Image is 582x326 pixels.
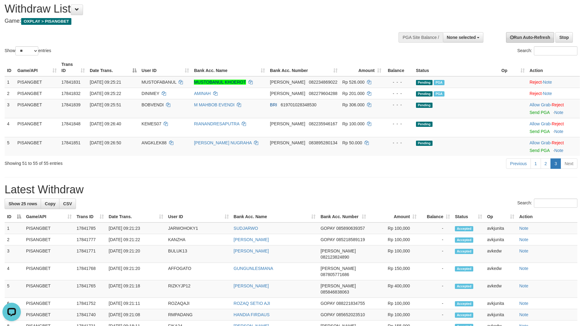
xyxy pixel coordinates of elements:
[106,280,166,298] td: [DATE] 09:21:18
[320,312,335,317] span: GOPAY
[309,140,337,145] span: Copy 083895280134 to clipboard
[74,222,106,234] td: 17841785
[234,237,269,242] a: [PERSON_NAME]
[455,301,473,306] span: Accepted
[5,298,24,309] td: 6
[74,263,106,280] td: 17841768
[5,99,15,118] td: 3
[416,91,433,97] span: Pending
[527,99,580,118] td: ·
[194,80,246,85] a: MUSTOBANUL KHOEROT
[62,140,81,145] span: 17841851
[74,298,106,309] td: 17841752
[106,211,166,222] th: Date Trans.: activate to sort column ascending
[62,102,81,107] span: 17841839
[5,76,15,88] td: 1
[234,266,273,271] a: GUNGUNLESMANA
[5,18,382,24] h4: Game:
[519,248,528,253] a: Note
[2,2,21,21] button: Open LiveChat chat widget
[336,312,365,317] span: Copy 085652023510 to clipboard
[530,140,550,145] a: Allow Grab
[530,148,550,153] a: Send PGA
[106,245,166,263] td: [DATE] 09:21:20
[485,298,517,309] td: avkjunita
[550,158,561,169] a: 3
[419,222,452,234] td: -
[166,263,231,280] td: AFFOGATO
[527,88,580,99] td: ·
[24,211,74,222] th: Game/API: activate to sort column ascending
[142,140,167,145] span: ANGKLEK88
[434,91,444,97] span: Marked by avkedw
[320,283,356,288] span: [PERSON_NAME]
[309,80,337,85] span: Copy 082234869022 to clipboard
[342,102,365,107] span: Rp 306.000
[90,102,121,107] span: [DATE] 09:25:51
[386,79,411,85] div: - - -
[554,110,564,115] a: Note
[320,226,335,231] span: GOPAY
[5,59,15,76] th: ID
[543,91,552,96] a: Note
[485,263,517,280] td: avkedw
[531,158,541,169] a: 1
[530,80,542,85] a: Reject
[519,312,528,317] a: Note
[15,46,38,55] select: Showentries
[416,80,433,85] span: Pending
[455,266,473,271] span: Accepted
[166,222,231,234] td: JARWOHOKY1
[5,118,15,137] td: 4
[530,121,552,126] span: ·
[15,76,59,88] td: PISANGBET
[527,137,580,156] td: ·
[434,80,444,85] span: Marked by avkedw
[5,211,24,222] th: ID: activate to sort column descending
[231,211,318,222] th: Bank Acc. Name: activate to sort column ascending
[309,121,337,126] span: Copy 082235946167 to clipboard
[419,234,452,245] td: -
[419,263,452,280] td: -
[452,211,485,222] th: Status: activate to sort column ascending
[21,18,71,25] span: OXPLAY > PISANGBET
[59,199,76,209] a: CSV
[485,222,517,234] td: avkjunita
[506,32,554,43] a: Run Auto-Refresh
[139,59,191,76] th: User ID: activate to sort column ascending
[368,211,419,222] th: Amount: activate to sort column ascending
[342,80,365,85] span: Rp 526.000
[386,90,411,97] div: - - -
[15,99,59,118] td: PISANGBET
[519,237,528,242] a: Note
[191,59,267,76] th: Bank Acc. Name: activate to sort column ascending
[24,298,74,309] td: PISANGBET
[527,59,580,76] th: Action
[194,91,210,96] a: AMINAH
[45,201,55,206] span: Copy
[194,121,239,126] a: RIANANDRESAPUTRA
[455,226,473,231] span: Accepted
[485,211,517,222] th: Op: activate to sort column ascending
[5,3,382,15] h1: Withdraw List
[517,199,577,208] label: Search:
[270,80,305,85] span: [PERSON_NAME]
[386,121,411,127] div: - - -
[5,137,15,156] td: 5
[485,280,517,298] td: avkedw
[485,234,517,245] td: avkjunita
[194,140,251,145] a: [PERSON_NAME] NUGRAHA
[554,148,564,153] a: Note
[24,222,74,234] td: PISANGBET
[386,102,411,108] div: - - -
[336,237,365,242] span: Copy 085218589119 to clipboard
[166,211,231,222] th: User ID: activate to sort column ascending
[419,280,452,298] td: -
[336,226,365,231] span: Copy 085890639357 to clipboard
[530,102,550,107] a: Allow Grab
[416,122,433,127] span: Pending
[15,88,59,99] td: PISANGBET
[414,59,499,76] th: Status
[234,283,269,288] a: [PERSON_NAME]
[281,102,316,107] span: Copy 619701028348530 to clipboard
